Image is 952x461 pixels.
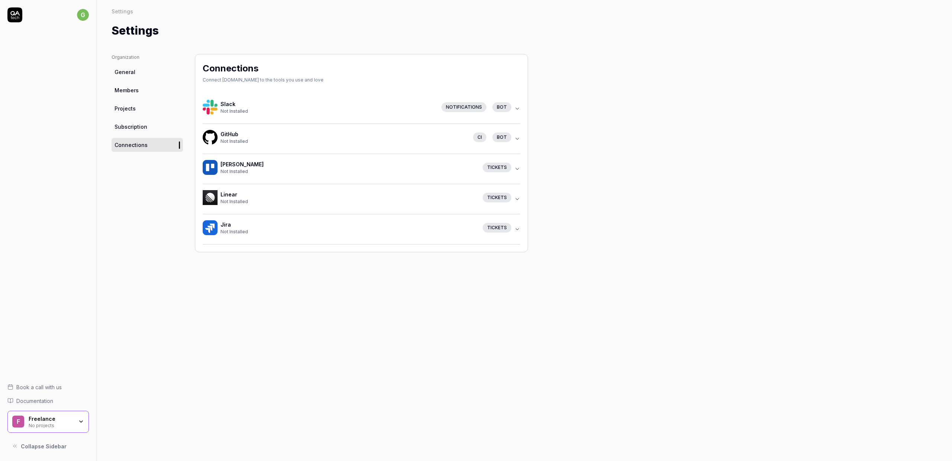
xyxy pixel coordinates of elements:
span: Not Installed [221,229,248,234]
div: CI [473,132,486,142]
a: General [112,65,183,79]
span: Not Installed [221,199,248,204]
button: HackofficeSlackNot InstalledNotificationsbot [203,94,520,124]
img: Hackoffice [203,190,218,205]
button: HackofficeGitHubNot InstalledCIbot [203,124,520,154]
div: bot [492,102,511,112]
h4: Linear [221,191,477,198]
a: Connections [112,138,183,152]
button: Hackoffice[PERSON_NAME]Not InstalledTickets [203,154,520,184]
div: No projects [29,422,73,428]
div: Tickets [483,223,511,233]
span: Book a call with us [16,383,62,391]
a: Projects [112,102,183,115]
span: Not Installed [221,138,248,144]
div: Notifications [441,102,486,112]
a: Book a call with us [7,383,89,391]
div: Organization [112,54,183,61]
h4: Slack [221,100,435,108]
button: FFreelanceNo projects [7,411,89,433]
img: Hackoffice [203,100,218,115]
button: HackofficeLinearNot InstalledTickets [203,184,520,214]
img: Hackoffice [203,130,218,145]
span: Members [115,86,139,94]
h4: GitHub [221,130,467,138]
a: Members [112,83,183,97]
button: Collapse Sidebar [7,439,89,454]
span: Connections [115,141,148,149]
span: Documentation [16,397,53,405]
span: g [77,9,89,21]
div: Tickets [483,163,511,172]
h4: [PERSON_NAME] [221,160,477,168]
span: Collapse Sidebar [21,442,67,450]
a: Documentation [7,397,89,405]
img: Hackoffice [203,160,218,175]
span: Subscription [115,123,147,131]
div: Connect [DOMAIN_NAME] to the tools you use and love [203,77,324,83]
h1: Settings [112,22,159,39]
div: Freelance [29,416,73,422]
span: Projects [115,105,136,112]
button: g [77,7,89,22]
a: Subscription [112,120,183,134]
span: General [115,68,135,76]
h2: Connections [203,62,258,75]
span: Not Installed [221,169,248,174]
div: Settings [112,7,133,15]
img: Hackoffice [203,220,218,235]
span: Not Installed [221,108,248,114]
h4: Jira [221,221,477,228]
button: HackofficeJiraNot InstalledTickets [203,214,520,244]
div: Tickets [483,193,511,202]
div: bot [492,132,511,142]
span: F [12,416,24,428]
